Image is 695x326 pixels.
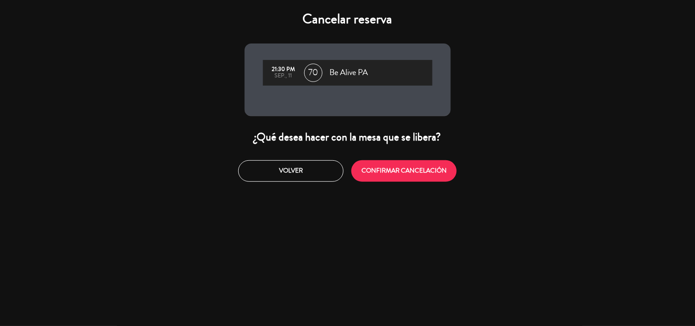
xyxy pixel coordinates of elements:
span: Be Alive PA [330,66,368,80]
h4: Cancelar reserva [245,11,451,27]
div: sep., 11 [268,73,300,79]
button: Volver [238,160,344,182]
span: 70 [304,64,323,82]
div: ¿Qué desea hacer con la mesa que se libera? [245,130,451,144]
button: CONFIRMAR CANCELACIÓN [351,160,457,182]
div: 21:30 PM [268,66,300,73]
